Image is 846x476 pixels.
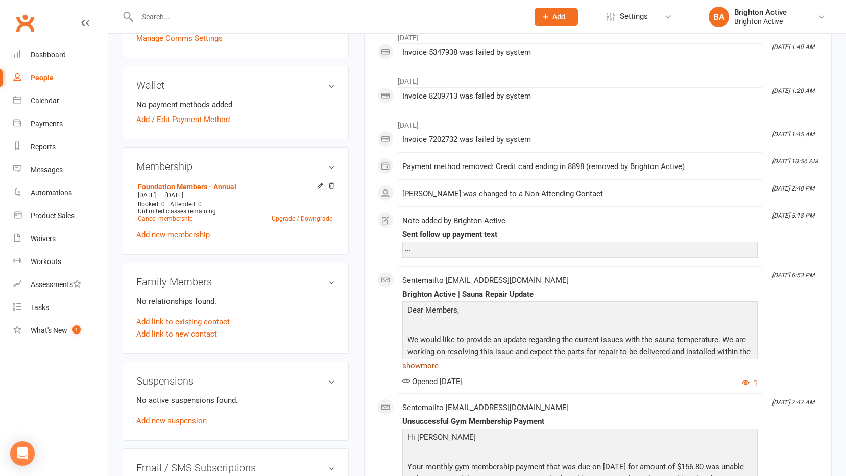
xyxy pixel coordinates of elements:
span: Opened [DATE] [402,377,463,386]
p: No active suspensions found. [136,394,335,407]
p: No relationships found. [136,295,335,307]
div: ... [405,244,755,253]
li: [DATE] [377,27,818,43]
div: Invoice 5347938 was failed by system [402,48,758,57]
div: Invoice 8209713 was failed by system [402,92,758,101]
div: Invoice 7202732 was failed by system [402,135,758,144]
a: Upgrade / Downgrade [272,215,332,222]
span: [DATE] [138,192,156,199]
a: Add link to existing contact [136,316,230,328]
div: [PERSON_NAME] was changed to a Non-Attending Contact [402,189,758,198]
a: Automations [13,181,108,204]
a: Reports [13,135,108,158]
a: Tasks [13,296,108,319]
div: Assessments [31,280,81,289]
div: Sent follow up payment text [402,230,758,239]
div: Brighton Active | Sauna Repair Update [402,290,758,299]
a: Product Sales [13,204,108,227]
div: — [135,191,335,199]
a: Waivers [13,227,108,250]
p: Hi [PERSON_NAME] [405,431,755,446]
a: Calendar [13,89,108,112]
span: Attended: 0 [170,201,202,208]
h3: Wallet [136,80,335,91]
div: Tasks [31,303,49,312]
i: [DATE] 5:18 PM [772,212,814,219]
button: 1 [742,377,758,389]
a: Foundation Members - Annual [138,183,236,191]
a: Add new suspension [136,416,207,425]
a: Assessments [13,273,108,296]
span: Sent email to [EMAIL_ADDRESS][DOMAIN_NAME] [402,276,569,285]
span: [DATE] [165,192,183,199]
a: Payments [13,112,108,135]
a: What's New1 [13,319,108,342]
p: Dear Members, [405,304,755,319]
span: Add [552,13,565,21]
div: Workouts [31,257,61,266]
div: BA [709,7,729,27]
h3: Suspensions [136,375,335,387]
a: Workouts [13,250,108,273]
div: Open Intercom Messenger [10,441,35,466]
h3: Membership [136,161,335,172]
h3: Email / SMS Subscriptions [136,462,335,473]
a: Manage Comms Settings [136,32,223,44]
div: Messages [31,165,63,174]
i: [DATE] 7:47 AM [772,399,814,406]
i: [DATE] 1:45 AM [772,131,814,138]
button: Add [535,8,578,26]
span: Booked: 0 [138,201,165,208]
a: Dashboard [13,43,108,66]
span: 1 [72,325,81,334]
a: Messages [13,158,108,181]
a: Add link to new contact [136,328,217,340]
div: Payments [31,120,63,128]
div: People [31,74,54,82]
div: Reports [31,142,56,151]
a: Cancel membership [138,215,193,222]
span: Sent email to [EMAIL_ADDRESS][DOMAIN_NAME] [402,403,569,412]
div: Dashboard [31,51,66,59]
span: Unlimited classes remaining [138,208,216,215]
a: Add new membership [136,230,210,240]
div: Brighton Active [734,8,787,17]
div: Calendar [31,97,59,105]
div: What's New [31,326,67,335]
a: Add / Edit Payment Method [136,113,230,126]
div: Unsuccessful Gym Membership Payment [402,417,758,426]
div: Waivers [31,234,56,243]
input: Search... [134,10,521,24]
a: show more [402,359,758,373]
div: Automations [31,188,72,197]
div: Brighton Active [734,17,787,26]
i: [DATE] 6:53 PM [772,272,814,279]
li: [DATE] [377,70,818,87]
i: [DATE] 2:48 PM [772,185,814,192]
i: [DATE] 1:20 AM [772,87,814,94]
div: Note added by Brighton Active [402,217,758,225]
i: [DATE] 10:56 AM [772,158,818,165]
p: We would like to provide an update regarding the current issues with the sauna temperature. We ar... [405,334,755,385]
div: Payment method removed: Credit card ending in 8898 (removed by Brighton Active) [402,162,758,171]
span: Settings [620,5,648,28]
h3: Family Members [136,276,335,288]
i: [DATE] 1:40 AM [772,43,814,51]
div: Product Sales [31,211,75,220]
li: No payment methods added [136,99,335,111]
a: Clubworx [12,10,38,36]
li: [DATE] [377,114,818,131]
a: People [13,66,108,89]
